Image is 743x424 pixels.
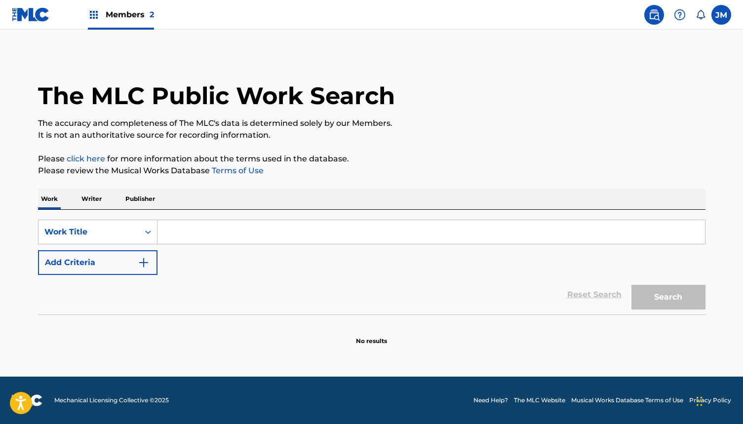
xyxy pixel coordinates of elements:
[44,226,133,238] div: Work Title
[696,10,705,20] div: Notifications
[38,189,61,209] p: Work
[674,9,686,21] img: help
[689,396,731,405] a: Privacy Policy
[38,220,705,314] form: Search Form
[210,166,264,175] a: Terms of Use
[67,154,105,163] a: click here
[571,396,683,405] a: Musical Works Database Terms of Use
[648,9,660,21] img: search
[38,165,705,177] p: Please review the Musical Works Database
[12,394,42,406] img: logo
[644,5,664,25] a: Public Search
[356,325,387,346] p: No results
[38,250,157,275] button: Add Criteria
[106,9,154,20] span: Members
[12,7,50,22] img: MLC Logo
[78,189,105,209] p: Writer
[473,396,508,405] a: Need Help?
[38,153,705,165] p: Please for more information about the terms used in the database.
[38,129,705,141] p: It is not an authoritative source for recording information.
[138,257,150,269] img: 9d2ae6d4665cec9f34b9.svg
[150,10,154,19] span: 2
[694,377,743,424] iframe: Chat Widget
[88,9,100,21] img: Top Rightsholders
[697,386,703,416] div: Drag
[514,396,565,405] a: The MLC Website
[38,117,705,129] p: The accuracy and completeness of The MLC's data is determined solely by our Members.
[54,396,169,405] span: Mechanical Licensing Collective © 2025
[122,189,158,209] p: Publisher
[38,81,395,111] h1: The MLC Public Work Search
[670,5,690,25] div: Help
[711,5,731,25] div: User Menu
